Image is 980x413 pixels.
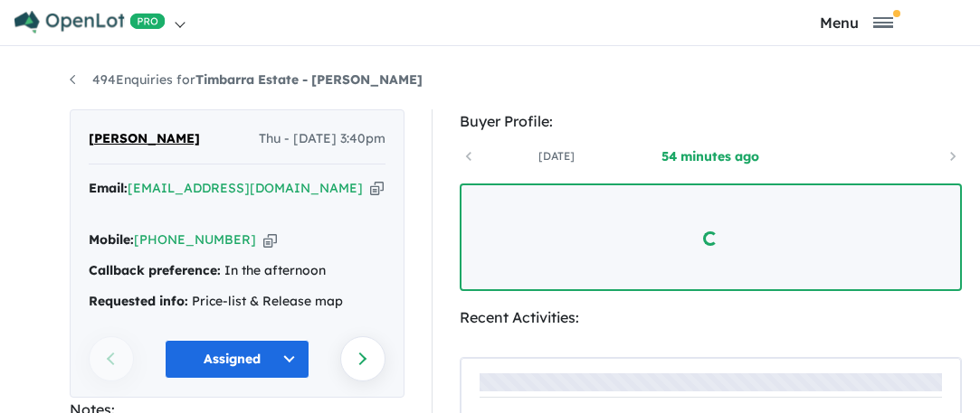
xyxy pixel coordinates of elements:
strong: Mobile: [89,231,134,248]
a: [DATE] [480,147,633,165]
button: Toggle navigation [737,14,975,31]
div: Buyer Profile: [460,109,962,134]
a: 494Enquiries forTimbarra Estate - [PERSON_NAME] [70,71,423,88]
strong: Timbarra Estate - [PERSON_NAME] [195,71,423,88]
div: Recent Activities: [460,305,962,330]
button: Copy [370,179,384,198]
img: Openlot PRO Logo White [14,11,166,33]
nav: breadcrumb [70,70,911,91]
button: Assigned [165,340,309,379]
span: [PERSON_NAME] [89,128,200,150]
div: Price-list & Release map [89,291,385,313]
a: [PHONE_NUMBER] [134,231,256,248]
button: Copy [263,230,277,249]
a: [EMAIL_ADDRESS][DOMAIN_NAME] [128,180,363,196]
span: Thu - [DATE] 3:40pm [259,128,385,150]
strong: Requested info: [89,293,188,309]
div: In the afternoon [89,260,385,282]
a: 54 minutes ago [633,147,787,165]
strong: Email: [89,180,128,196]
strong: Callback preference: [89,262,221,278]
